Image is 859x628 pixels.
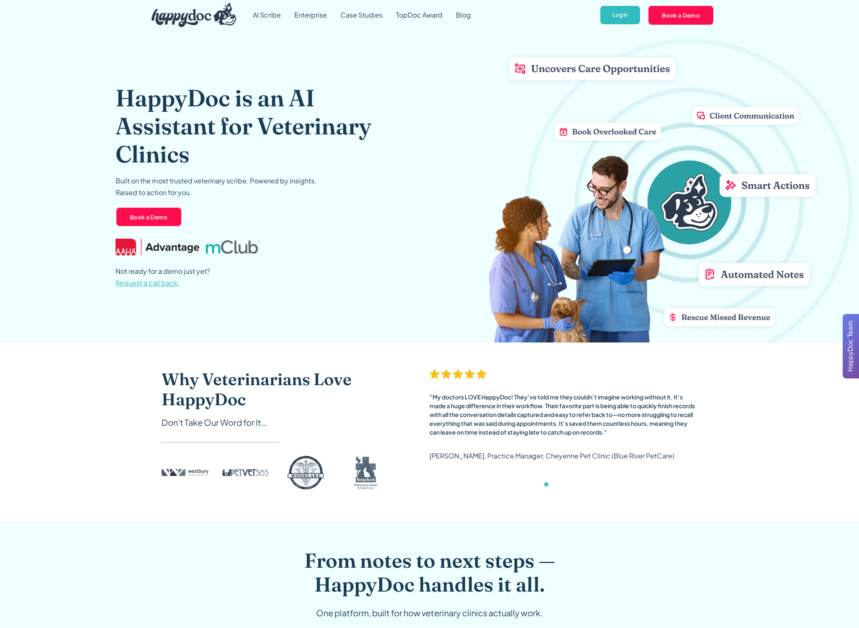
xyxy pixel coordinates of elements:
[551,482,555,486] div: Show slide 2 of 6
[116,84,398,168] h1: HappyDoc is an AI Assistant for Veterinary Clinics
[116,175,316,198] p: Built on the most trusted veterinary scribe. Powered by insights. Raised to action for you.
[558,482,562,486] div: Show slide 3 of 6
[429,450,674,462] p: [PERSON_NAME], Practice Manager, Cheyenne Pet Clinic (Blue River PetCare)
[145,1,236,29] a: home
[162,456,208,489] img: Westbury
[222,456,269,489] img: PetVet 365 logo
[429,393,697,437] div: "My doctors LOVE HappyDoc! They’ve told me they couldn’t imagine working without it. It’s made a ...
[579,482,583,486] div: Show slide 6 of 6
[116,265,210,289] p: Not ready for a demo just yet?
[571,482,576,486] div: Show slide 5 of 6
[544,482,548,486] div: Show slide 1 of 6
[648,5,714,25] a: Book a Demo
[269,548,590,597] h2: From notes to next steps — HappyDoc handles it all.
[162,416,396,429] div: Don’t Take Our Word for It…
[116,239,199,255] img: AAHA Advantage logo
[342,456,389,489] img: Bishop Ranch logo
[152,3,236,27] img: HappyDoc Logo: A happy dog with his ear up, listening.
[429,369,697,495] div: 1 of 6
[282,456,329,489] img: Woodlake logo
[116,207,182,227] a: Book a Demo
[206,240,260,254] img: mclub logo
[269,607,590,619] div: One platform, built for how veterinary clinics actually work.
[565,482,569,486] div: Show slide 4 of 6
[116,278,180,287] span: Request a call back.
[429,369,697,495] div: carousel
[162,369,396,409] h2: Why Veterinarians Love HappyDoc
[599,5,641,26] a: Log In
